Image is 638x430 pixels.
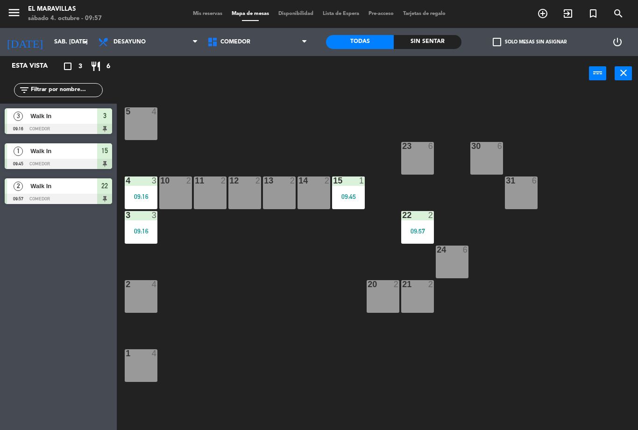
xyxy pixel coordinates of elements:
div: 09:45 [332,193,365,200]
span: Walk In [30,146,97,156]
i: menu [7,6,21,20]
button: close [615,66,632,80]
span: 3 [103,110,106,121]
span: Reserva especial [581,6,606,21]
i: add_circle_outline [537,8,548,19]
input: Filtrar por nombre... [30,85,102,95]
span: 2 [14,182,23,191]
span: Tarjetas de regalo [398,11,450,16]
div: El Maravillas [28,5,102,14]
div: 2 [428,211,434,219]
div: 24 [437,246,437,254]
div: 3 [152,211,157,219]
span: 1 [14,147,23,156]
i: arrow_drop_down [80,36,91,48]
span: RESERVAR MESA [530,6,555,21]
span: 3 [78,61,82,72]
i: search [613,8,624,19]
span: Mis reservas [188,11,227,16]
span: 3 [14,112,23,121]
button: power_input [589,66,606,80]
div: 09:57 [401,228,434,234]
span: WALK IN [555,6,581,21]
div: 2 [255,176,261,185]
div: 6 [463,246,468,254]
div: 12 [229,176,230,185]
span: BUSCAR [606,6,631,21]
i: close [618,67,629,78]
div: 1 [359,176,365,185]
span: 22 [101,180,108,191]
div: sábado 4. octubre - 09:57 [28,14,102,23]
div: 6 [497,142,503,150]
span: check_box_outline_blank [493,38,501,46]
span: Lista de Espera [318,11,364,16]
div: 6 [532,176,538,185]
div: 2 [290,176,296,185]
i: filter_list [19,85,30,96]
button: menu [7,6,21,23]
span: Desayuno [113,39,146,45]
div: 4 [152,280,157,289]
span: Walk In [30,111,97,121]
span: Pre-acceso [364,11,398,16]
div: 14 [298,176,299,185]
div: 2 [325,176,330,185]
i: power_input [592,67,603,78]
div: 09:16 [125,228,157,234]
div: 2 [428,280,434,289]
div: 4 [152,349,157,358]
span: Comedor [220,39,250,45]
div: Esta vista [5,61,67,72]
i: power_settings_new [612,36,623,48]
div: 09:16 [125,193,157,200]
div: 4 [152,107,157,116]
div: 20 [368,280,368,289]
i: turned_in_not [588,8,599,19]
span: 15 [101,145,108,156]
span: Disponibilidad [274,11,318,16]
i: crop_square [62,61,73,72]
div: 2 [221,176,227,185]
i: restaurant [90,61,101,72]
span: 6 [106,61,110,72]
div: 2 [186,176,192,185]
div: Todas [326,35,394,49]
div: 3 [152,176,157,185]
span: Walk In [30,181,97,191]
span: Mapa de mesas [227,11,274,16]
div: 2 [394,280,399,289]
div: 6 [428,142,434,150]
div: 10 [160,176,161,185]
label: Solo mesas sin asignar [493,38,567,46]
i: exit_to_app [562,8,574,19]
div: Sin sentar [394,35,461,49]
